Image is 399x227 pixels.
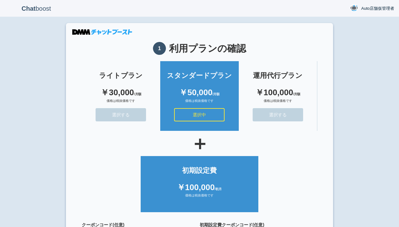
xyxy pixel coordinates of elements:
[361,5,394,12] span: Auto店舗仮管理者
[245,71,311,80] div: 運用代行プラン
[21,5,35,12] b: Chat
[174,108,225,121] button: 選択中
[82,42,317,55] h1: 利用プランの確認
[147,166,252,175] div: 初期設定費
[213,92,220,96] span: /月額
[167,99,232,108] div: 価格は税抜価格です
[153,42,166,55] span: 1
[147,182,252,193] div: ￥100,000
[134,92,141,96] span: /月額
[245,87,311,98] div: ￥100,000
[82,134,317,153] div: ＋
[96,108,146,121] button: 選択する
[147,193,252,203] div: 価格は税抜価格です
[88,71,154,80] div: ライトプラン
[215,187,222,191] span: /初月
[72,29,132,35] img: DMMチャットブースト
[88,99,154,108] div: 価格は税抜価格です
[253,108,303,121] button: 選択する
[245,99,311,108] div: 価格は税抜価格です
[293,92,300,96] span: /月額
[88,87,154,98] div: ￥30,000
[167,71,232,80] div: スタンダードプラン
[350,4,358,12] img: User Image
[5,1,68,16] p: boost
[167,87,232,98] div: ￥50,000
